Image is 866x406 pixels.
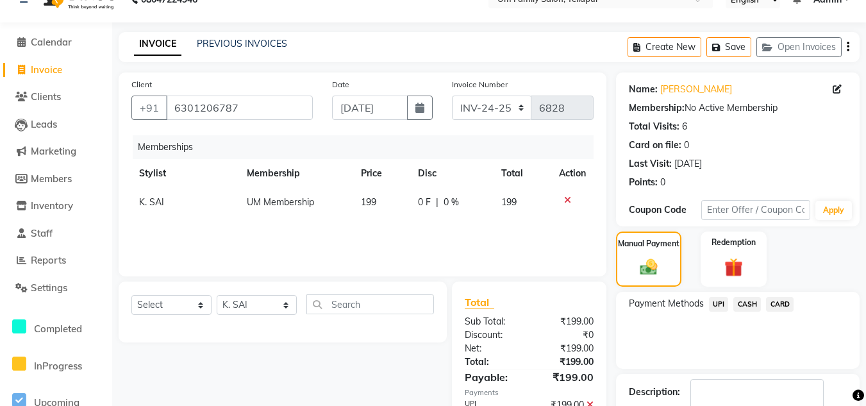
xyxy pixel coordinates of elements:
span: UM Membership [247,196,314,208]
span: Staff [31,227,53,239]
img: _cash.svg [635,257,663,277]
a: [PERSON_NAME] [660,83,732,96]
span: 199 [501,196,517,208]
span: Marketing [31,145,76,157]
span: Clients [31,90,61,103]
span: 0 % [444,196,459,209]
a: Clients [3,90,109,105]
label: Date [332,79,349,90]
div: [DATE] [674,157,702,171]
span: UPI [709,297,729,312]
div: Discount: [455,328,529,342]
div: Coupon Code [629,203,701,217]
th: Membership [239,159,353,188]
span: Invoice [31,63,62,76]
button: Create New [628,37,701,57]
button: Open Invoices [756,37,842,57]
a: Calendar [3,35,109,50]
span: Members [31,173,72,185]
span: CARD [766,297,794,312]
a: Staff [3,226,109,241]
a: INVOICE [134,33,181,56]
div: Total: [455,355,529,369]
a: Marketing [3,144,109,159]
a: Members [3,172,109,187]
span: Leads [31,118,57,130]
a: PREVIOUS INVOICES [197,38,287,49]
label: Manual Payment [618,238,679,250]
div: Description: [629,385,680,399]
span: 0 F [418,196,431,209]
span: InProgress [34,360,82,372]
div: ₹199.00 [529,369,603,385]
a: Leads [3,117,109,132]
div: Payments [465,387,594,398]
div: Membership: [629,101,685,115]
div: ₹199.00 [529,355,603,369]
span: | [436,196,438,209]
th: Stylist [131,159,239,188]
span: CASH [733,297,761,312]
button: +91 [131,96,167,120]
span: Reports [31,254,66,266]
input: Search [306,294,434,314]
div: ₹199.00 [529,342,603,355]
div: No Active Membership [629,101,847,115]
input: Enter Offer / Coupon Code [701,200,810,220]
input: Search by Name/Mobile/Email/Code [166,96,313,120]
div: Sub Total: [455,315,529,328]
label: Redemption [712,237,756,248]
div: Payable: [455,369,529,385]
a: Inventory [3,199,109,214]
div: Card on file: [629,139,681,152]
span: 199 [361,196,376,208]
span: Settings [31,282,67,294]
div: Name: [629,83,658,96]
div: 0 [684,139,689,152]
div: Last Visit: [629,157,672,171]
div: 6 [682,120,687,133]
label: Invoice Number [452,79,508,90]
a: Reports [3,253,109,268]
th: Total [494,159,551,188]
span: Completed [34,323,82,335]
div: ₹199.00 [529,315,603,328]
button: Save [706,37,751,57]
a: Invoice [3,63,109,78]
span: K. SAI [139,196,164,208]
span: Total [465,296,494,309]
span: Payment Methods [629,297,704,310]
div: Net: [455,342,529,355]
th: Action [551,159,594,188]
div: Points: [629,176,658,189]
th: Price [353,159,411,188]
div: Memberships [133,135,603,159]
a: Settings [3,281,109,296]
label: Client [131,79,152,90]
img: _gift.svg [719,256,749,279]
div: ₹0 [529,328,603,342]
div: 0 [660,176,665,189]
span: Calendar [31,36,72,48]
div: Total Visits: [629,120,679,133]
span: Inventory [31,199,73,212]
button: Apply [815,201,852,220]
th: Disc [410,159,493,188]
